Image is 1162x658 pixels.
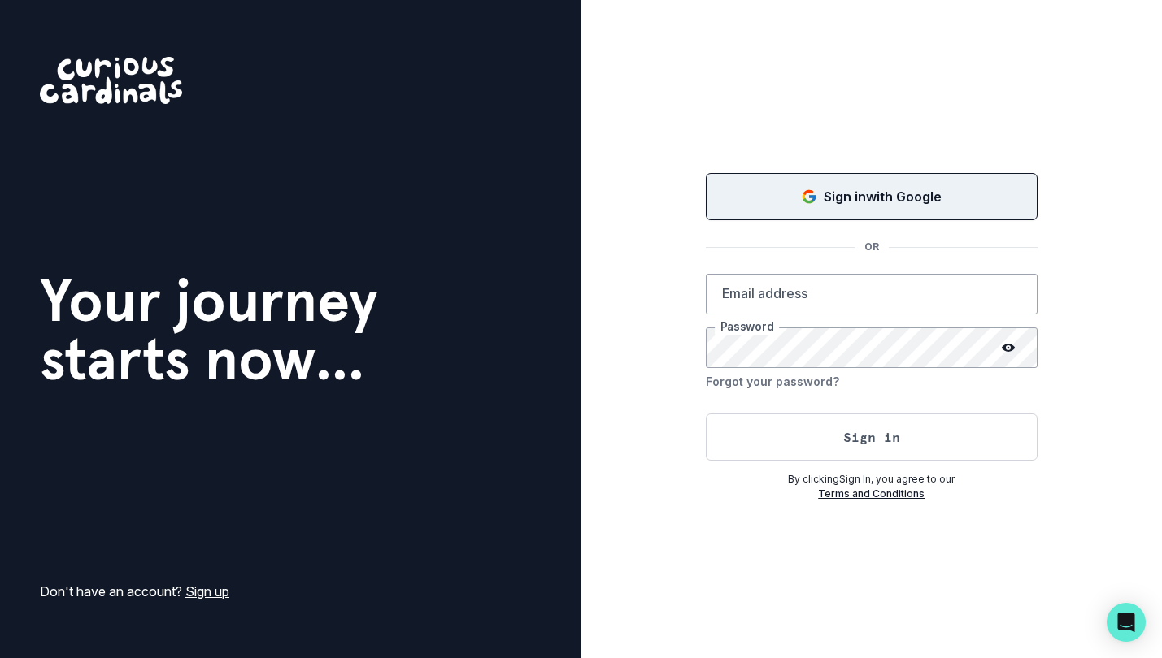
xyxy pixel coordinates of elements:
p: By clicking Sign In , you agree to our [706,472,1038,487]
p: OR [855,240,889,254]
h1: Your journey starts now... [40,271,378,388]
button: Sign in [706,413,1038,461]
img: Curious Cardinals Logo [40,57,182,104]
button: Sign in with Google (GSuite) [706,173,1038,220]
a: Sign up [185,583,229,600]
p: Don't have an account? [40,582,229,601]
button: Forgot your password? [706,368,839,394]
div: Open Intercom Messenger [1107,603,1146,642]
a: Terms and Conditions [818,487,925,500]
p: Sign in with Google [824,187,942,206]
